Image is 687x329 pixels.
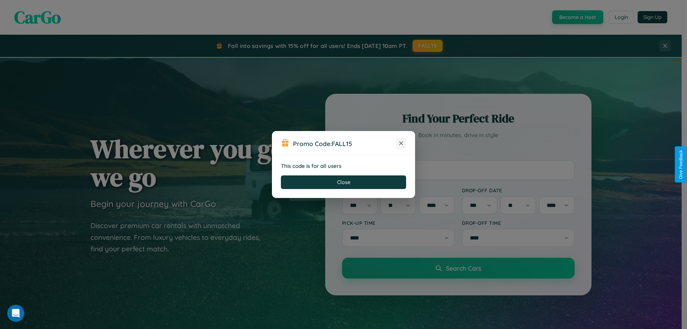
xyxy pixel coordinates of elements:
b: FALL15 [332,140,352,147]
div: Give Feedback [678,150,683,179]
h3: Promo Code: [293,140,396,147]
iframe: Intercom live chat [7,305,24,322]
strong: This code is for all users [281,163,341,169]
button: Close [281,175,406,189]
